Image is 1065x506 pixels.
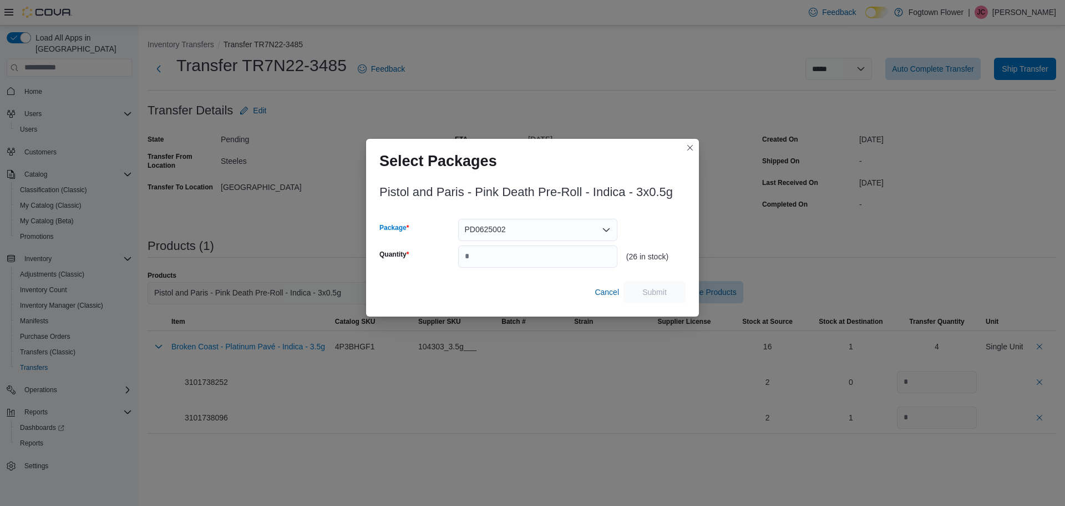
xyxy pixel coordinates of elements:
h1: Select Packages [379,152,497,170]
button: Open list of options [602,226,611,234]
span: Submit [642,287,667,298]
div: (26 in stock) [626,252,686,261]
h3: Pistol and Paris - Pink Death Pre-Roll - Indica - 3x0.5g [379,186,673,199]
span: Cancel [595,287,619,298]
button: Closes this modal window [683,141,697,154]
label: Quantity [379,250,409,259]
button: Submit [623,281,686,303]
button: Cancel [590,281,623,303]
span: PD0625002 [465,223,506,236]
label: Package [379,223,409,232]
